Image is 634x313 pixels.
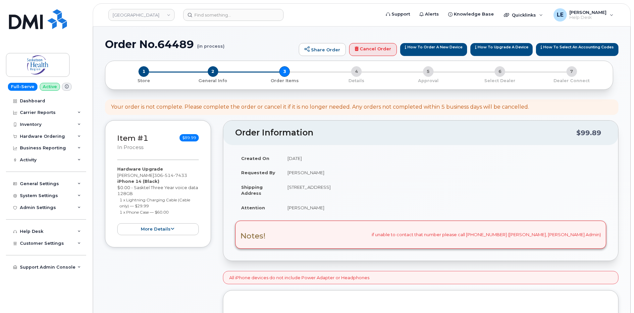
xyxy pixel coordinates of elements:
[576,127,601,139] div: $99.89
[117,144,143,150] small: in process
[105,38,295,50] h1: Order No.64489
[229,275,369,281] p: All iPhone devices do not include Power Adapter or Headphones
[197,38,225,49] small: (in process)
[241,205,265,210] strong: Attention
[235,221,606,248] div: if unable to contact that number please call [PHONE_NUMBER] ([PERSON_NAME], [PERSON_NAME] Admin)
[180,134,199,141] span: $89.99
[235,128,576,137] h2: Order Information
[470,43,533,56] a: How to Upgrade a Device
[282,165,606,180] td: [PERSON_NAME]
[180,78,246,84] p: General Info
[208,66,218,77] span: 2
[120,197,190,209] small: 1 x Lightning Charging Cable (Cable only) — $29.99
[174,173,187,178] span: 7433
[349,43,397,56] a: Cancel Order
[240,232,266,240] h3: Notes!
[299,43,346,56] a: Share Order
[241,156,269,161] strong: Created On
[117,179,159,184] strong: iPhone 14 (Black)
[241,170,275,175] strong: Requested By
[163,173,174,178] span: 514
[117,166,163,172] strong: Hardware Upgrade
[241,184,263,196] strong: Shipping Address
[177,77,249,84] a: 2 General Info
[138,66,149,77] span: 1
[154,173,187,178] span: 306
[113,78,175,84] p: Store
[282,151,606,166] td: [DATE]
[120,210,169,215] small: 1 x Phone Case — $60.00
[117,223,199,235] button: more details
[282,200,606,215] td: [PERSON_NAME]
[536,43,618,56] a: How to Select an Accounting Codes
[117,133,148,143] a: Item #1
[111,103,529,111] div: Your order is not complete. Please complete the order or cancel it if it is no longer needed. Any...
[111,77,177,84] a: 1 Store
[282,180,606,200] td: [STREET_ADDRESS]
[400,43,467,56] a: How to Order a New Device
[117,166,199,235] div: [PERSON_NAME] $0.00 - Sasktel Three Year voice data 128GB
